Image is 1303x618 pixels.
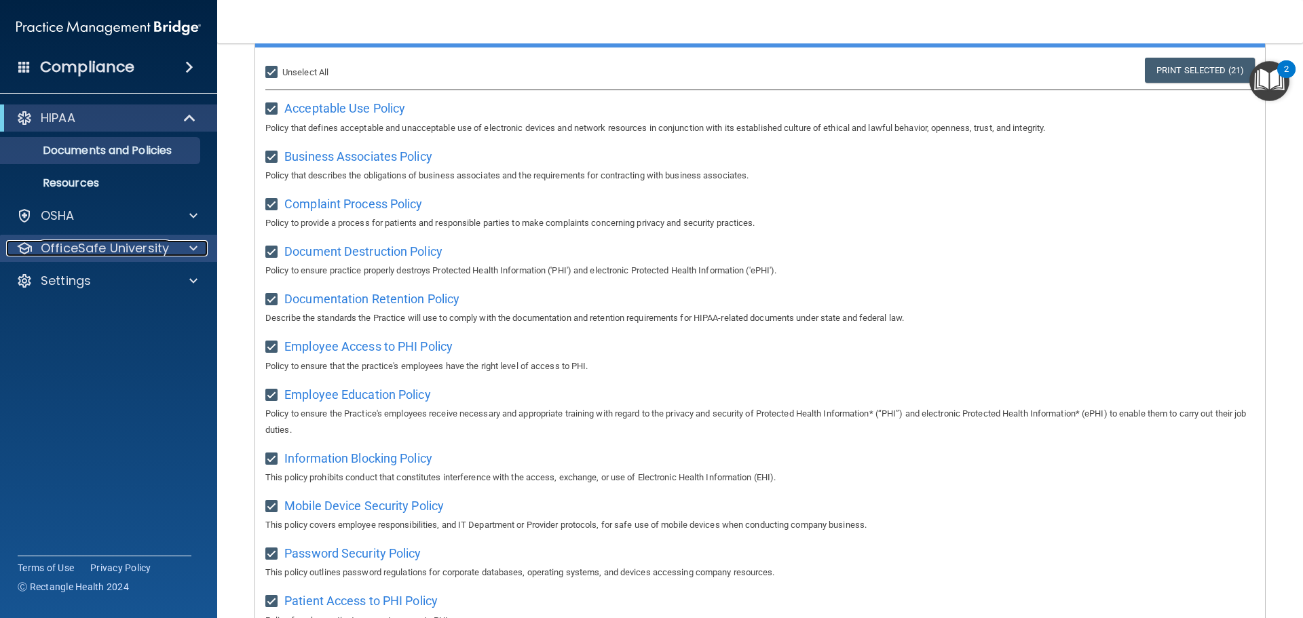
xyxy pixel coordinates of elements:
p: Settings [41,273,91,289]
span: Documentation Retention Policy [284,292,459,306]
span: Ⓒ Rectangle Health 2024 [18,580,129,594]
p: Resources [9,176,194,190]
img: PMB logo [16,14,201,41]
a: Terms of Use [18,561,74,575]
p: Describe the standards the Practice will use to comply with the documentation and retention requi... [265,310,1255,326]
p: This policy prohibits conduct that constitutes interference with the access, exchange, or use of ... [265,469,1255,486]
h4: Compliance [40,58,134,77]
span: Acceptable Use Policy [284,101,405,115]
p: Documents and Policies [9,144,194,157]
span: Employee Education Policy [284,387,431,402]
span: Employee Access to PHI Policy [284,339,453,353]
span: Business Associates Policy [284,149,432,163]
span: Unselect All [282,67,328,77]
p: Policy to provide a process for patients and responsible parties to make complaints concerning pr... [265,215,1255,231]
p: OfficeSafe University [41,240,169,256]
p: This policy outlines password regulations for corporate databases, operating systems, and devices... [265,564,1255,581]
p: Policy to ensure that the practice's employees have the right level of access to PHI. [265,358,1255,374]
p: This policy covers employee responsibilities, and IT Department or Provider protocols, for safe u... [265,517,1255,533]
span: Password Security Policy [284,546,421,560]
span: Complaint Process Policy [284,197,422,211]
a: OfficeSafe University [16,240,197,256]
p: Policy that defines acceptable and unacceptable use of electronic devices and network resources i... [265,120,1255,136]
input: Unselect All [265,67,281,78]
p: Policy that describes the obligations of business associates and the requirements for contracting... [265,168,1255,184]
span: Mobile Device Security Policy [284,499,444,513]
button: Open Resource Center, 2 new notifications [1249,61,1289,101]
span: Patient Access to PHI Policy [284,594,438,608]
span: Information Blocking Policy [284,451,432,465]
p: OSHA [41,208,75,224]
a: HIPAA [16,110,197,126]
p: Policy to ensure the Practice's employees receive necessary and appropriate training with regard ... [265,406,1255,438]
p: Policy to ensure practice properly destroys Protected Health Information ('PHI') and electronic P... [265,263,1255,279]
span: Document Destruction Policy [284,244,442,258]
a: OSHA [16,208,197,224]
div: 2 [1284,69,1289,87]
a: Print Selected (21) [1145,58,1255,83]
p: HIPAA [41,110,75,126]
a: Settings [16,273,197,289]
a: Privacy Policy [90,561,151,575]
